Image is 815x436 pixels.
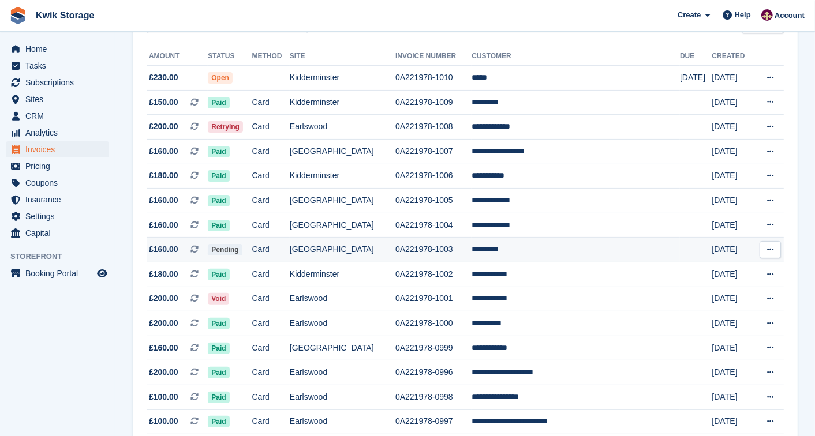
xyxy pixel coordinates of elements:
th: Site [290,47,395,66]
td: 0A221978-0998 [395,385,472,409]
td: Card [252,90,290,115]
td: Card [252,238,290,262]
span: Capital [25,225,95,241]
td: [GEOGRAPHIC_DATA] [290,139,395,164]
th: Method [252,47,290,66]
td: [DATE] [712,164,754,189]
td: Card [252,385,290,409]
td: 0A221978-0996 [395,360,472,385]
td: 0A221978-1005 [395,189,472,213]
td: Card [252,360,290,385]
td: 0A221978-1010 [395,66,472,91]
td: Earlswood [290,311,395,336]
span: £200.00 [149,292,178,305]
span: Storefront [10,251,115,262]
span: £160.00 [149,194,178,206]
td: [DATE] [712,213,754,238]
td: Kidderminster [290,66,395,91]
th: Due [680,47,712,66]
td: Earlswood [290,385,395,409]
span: Paid [208,343,229,354]
td: [DATE] [712,139,754,164]
img: stora-icon-8386f47178a22dfd0bd8f6a31ec36ba5ce8667c1dd55bd0f319d3a0aa187defe.svg [9,7,27,24]
span: £160.00 [149,243,178,255]
span: Paid [208,318,229,329]
td: 0A221978-0999 [395,336,472,360]
td: [DATE] [712,115,754,140]
td: 0A221978-1001 [395,287,472,311]
a: menu [6,91,109,107]
td: Kidderminster [290,164,395,189]
span: Create [678,9,701,21]
a: Preview store [95,266,109,280]
td: [DATE] [712,66,754,91]
span: Paid [208,195,229,206]
td: Card [252,262,290,287]
td: 0A221978-1004 [395,213,472,238]
span: Retrying [208,121,243,133]
td: Kidderminster [290,262,395,287]
td: 0A221978-1006 [395,164,472,189]
td: Card [252,409,290,434]
th: Created [712,47,754,66]
td: [GEOGRAPHIC_DATA] [290,238,395,262]
td: [DATE] [712,311,754,336]
span: Settings [25,208,95,224]
span: Paid [208,97,229,108]
span: Paid [208,146,229,157]
td: [DATE] [712,385,754,409]
td: [DATE] [712,90,754,115]
span: Paid [208,392,229,403]
span: Paid [208,416,229,427]
td: [GEOGRAPHIC_DATA] [290,189,395,213]
a: menu [6,175,109,191]
a: menu [6,125,109,141]
td: 0A221978-1003 [395,238,472,262]
td: [DATE] [680,66,712,91]
td: [DATE] [712,336,754,360]
span: £180.00 [149,170,178,182]
a: menu [6,191,109,208]
a: menu [6,158,109,174]
a: menu [6,41,109,57]
span: Paid [208,220,229,231]
span: Account [775,10,805,21]
span: Void [208,293,229,305]
td: Earlswood [290,115,395,140]
td: 0A221978-1000 [395,311,472,336]
a: menu [6,108,109,124]
span: CRM [25,108,95,124]
span: £160.00 [149,145,178,157]
td: Kidderminster [290,90,395,115]
td: [DATE] [712,287,754,311]
td: 0A221978-1008 [395,115,472,140]
span: Paid [208,367,229,378]
td: Card [252,139,290,164]
a: menu [6,74,109,91]
a: Kwik Storage [31,6,99,25]
td: 0A221978-0997 [395,409,472,434]
span: Paid [208,269,229,280]
td: [DATE] [712,262,754,287]
td: Card [252,336,290,360]
td: Card [252,189,290,213]
span: Pricing [25,158,95,174]
td: 0A221978-1002 [395,262,472,287]
th: Amount [147,47,208,66]
td: Earlswood [290,287,395,311]
a: menu [6,265,109,281]
span: Tasks [25,58,95,74]
td: Earlswood [290,409,395,434]
span: £100.00 [149,391,178,403]
a: menu [6,225,109,241]
span: £100.00 [149,415,178,427]
th: Invoice Number [395,47,472,66]
span: Open [208,72,233,84]
span: Insurance [25,191,95,208]
td: 0A221978-1009 [395,90,472,115]
a: menu [6,208,109,224]
span: £180.00 [149,268,178,280]
span: Booking Portal [25,265,95,281]
td: [DATE] [712,238,754,262]
span: £160.00 [149,219,178,231]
